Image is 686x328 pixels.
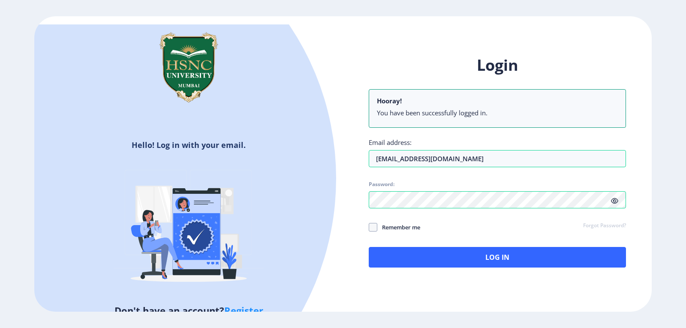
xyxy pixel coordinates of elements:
input: Email address [369,150,626,167]
a: Register [224,304,263,317]
b: Hooray! [377,96,402,105]
span: Remember me [377,222,420,232]
label: Email address: [369,138,412,147]
label: Password: [369,181,394,188]
img: hsnc.png [146,24,232,110]
button: Log In [369,247,626,268]
h5: Don't have an account? [41,304,337,317]
h1: Login [369,55,626,75]
img: Verified-rafiki.svg [114,153,264,304]
a: Forgot Password? [583,222,626,230]
li: You have been successfully logged in. [377,108,618,117]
